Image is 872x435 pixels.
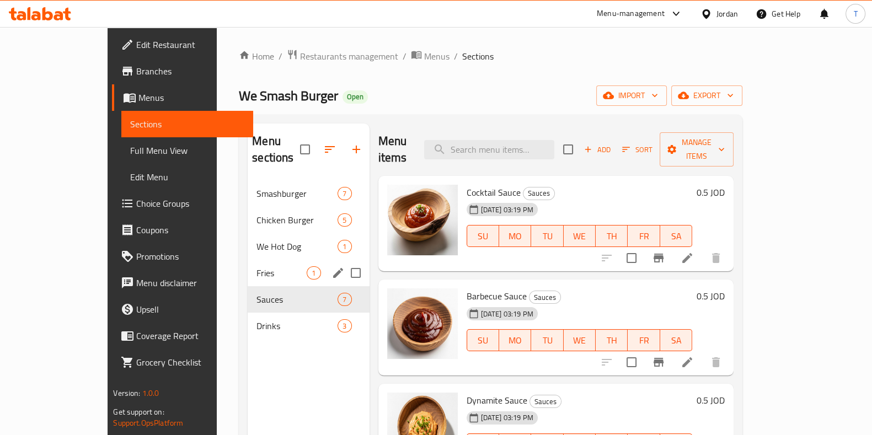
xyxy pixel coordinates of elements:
span: 7 [338,189,351,199]
span: Get support on: [113,405,164,419]
span: TH [600,332,623,348]
div: items [338,319,351,332]
button: FR [628,225,660,247]
span: Sections [462,50,494,63]
span: Sauces [256,293,338,306]
div: items [338,293,351,306]
li: / [454,50,458,63]
span: MO [504,332,527,348]
span: 1 [338,241,351,252]
a: Coupons [112,217,253,243]
span: Drinks [256,319,338,332]
span: Sort sections [317,136,343,163]
a: Upsell [112,296,253,323]
button: TU [531,329,563,351]
span: Grocery Checklist [136,356,244,369]
span: WE [568,228,591,244]
span: Restaurants management [300,50,398,63]
span: MO [504,228,527,244]
a: Edit menu item [681,356,694,369]
span: T [853,8,857,20]
div: Chicken Burger5 [248,207,369,233]
span: Select section [557,138,580,161]
span: Edit Restaurant [136,38,244,51]
span: TH [600,228,623,244]
div: items [338,240,351,253]
span: FR [632,228,655,244]
a: Edit Menu [121,164,253,190]
h2: Menu sections [252,133,299,166]
input: search [424,140,554,159]
button: MO [499,329,531,351]
span: 3 [338,321,351,331]
button: SU [467,329,499,351]
button: MO [499,225,531,247]
img: Barbecue Sauce [387,288,458,359]
button: TU [531,225,563,247]
div: Sauces [523,187,555,200]
div: Smashburger7 [248,180,369,207]
span: Select to update [620,246,643,270]
button: TH [596,225,628,247]
div: Menu-management [597,7,665,20]
span: Barbecue Sauce [467,288,527,304]
span: SA [665,228,688,244]
div: Open [343,90,368,104]
button: SA [660,225,692,247]
span: We Hot Dog [256,240,338,253]
span: [DATE] 03:19 PM [477,309,538,319]
span: [DATE] 03:19 PM [477,412,538,423]
span: We Smash Burger [239,83,338,108]
div: Sauces [529,291,561,304]
button: edit [330,265,346,281]
span: [DATE] 03:19 PM [477,205,538,215]
button: Branch-specific-item [645,245,672,271]
span: Branches [136,65,244,78]
a: Menus [411,49,450,63]
span: import [605,89,658,103]
button: SU [467,225,499,247]
a: Menus [112,84,253,111]
span: Add item [580,141,615,158]
a: Edit menu item [681,251,694,265]
span: Upsell [136,303,244,316]
span: Sections [130,117,244,131]
span: 1.0.0 [142,386,159,400]
span: SA [665,332,688,348]
span: Menus [138,91,244,104]
h6: 0.5 JOD [697,185,725,200]
a: Menu disclaimer [112,270,253,296]
li: / [403,50,406,63]
a: Support.OpsPlatform [113,416,183,430]
div: Chicken Burger [256,213,338,227]
span: Coverage Report [136,329,244,342]
span: SU [472,332,495,348]
h6: 0.5 JOD [697,288,725,304]
a: Branches [112,58,253,84]
span: Sauces [523,187,554,200]
span: 1 [307,268,320,278]
button: FR [628,329,660,351]
span: export [680,89,734,103]
div: Sauces [529,395,561,408]
span: Dynamite Sauce [467,392,527,409]
a: Grocery Checklist [112,349,253,375]
a: Restaurants management [287,49,398,63]
span: Smashburger [256,187,338,200]
button: Add [580,141,615,158]
span: Cocktail Sauce [467,184,521,201]
span: TU [536,332,559,348]
button: Add section [343,136,370,163]
img: Cocktail Sauce [387,185,458,255]
div: We Hot Dog1 [248,233,369,260]
a: Promotions [112,243,253,270]
div: items [338,213,351,227]
button: delete [703,349,729,375]
span: 5 [338,215,351,225]
span: FR [632,332,655,348]
span: Select all sections [293,138,317,161]
span: Edit Menu [130,170,244,184]
span: Sauces [530,395,561,408]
